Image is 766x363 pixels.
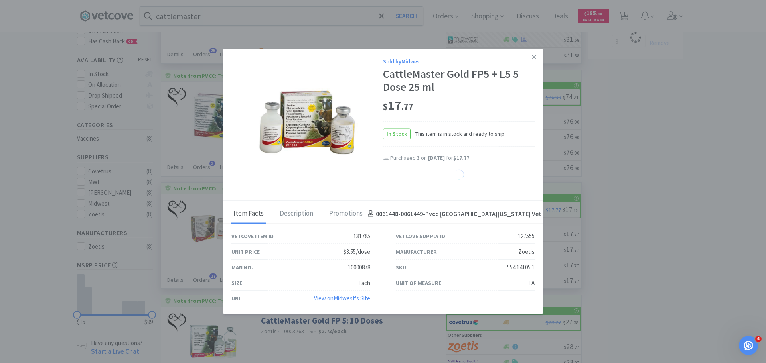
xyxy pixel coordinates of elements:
[417,154,420,161] span: 3
[231,294,241,303] div: URL
[428,154,445,161] span: [DATE]
[518,232,535,241] div: 127555
[231,279,242,287] div: Size
[231,263,253,272] div: Man No.
[344,247,370,257] div: $3.55/dose
[383,97,413,113] span: 17
[327,204,365,224] div: Promotions
[396,263,406,272] div: SKU
[365,209,553,219] h4: 0061448-0061449 - Pvcc [GEOGRAPHIC_DATA][US_STATE] Vet Svc
[453,154,469,161] span: $17.77
[278,204,315,224] div: Description
[348,263,370,272] div: 10000878
[396,232,445,241] div: Vetcove Supply ID
[383,57,535,65] div: Sold by Midwest
[353,232,370,241] div: 131785
[507,263,535,272] div: 554.14105.1
[383,129,410,139] span: In Stock
[518,247,535,257] div: Zoetis
[396,279,441,287] div: Unit of Measure
[383,67,535,94] div: CattleMaster Gold FP5 + L5 5 Dose 25 ml
[255,70,359,174] img: a568122e1e23484588b3a7473d9c97da_127555.jpeg
[396,247,437,256] div: Manufacturer
[231,204,266,224] div: Item Facts
[314,294,370,302] a: View onMidwest's Site
[231,232,274,241] div: Vetcove Item ID
[383,101,388,112] span: $
[401,101,413,112] span: . 77
[358,278,370,288] div: Each
[231,247,260,256] div: Unit Price
[390,154,535,162] div: Purchased on for
[411,129,505,138] span: This item is in stock and ready to ship
[739,336,758,355] iframe: Intercom live chat
[528,278,535,288] div: EA
[755,336,762,342] span: 4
